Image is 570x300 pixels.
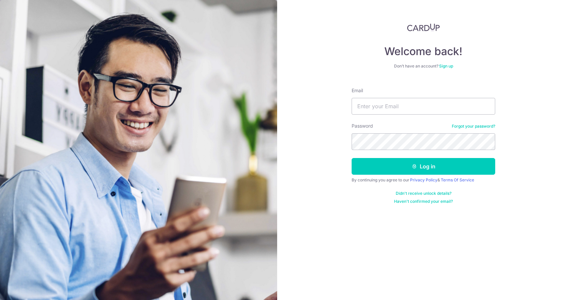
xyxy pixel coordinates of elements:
[452,124,495,129] a: Forgot your password?
[410,177,437,182] a: Privacy Policy
[352,123,373,129] label: Password
[441,177,474,182] a: Terms Of Service
[352,63,495,69] div: Don’t have an account?
[394,199,453,204] a: Haven't confirmed your email?
[396,191,451,196] a: Didn't receive unlock details?
[352,98,495,115] input: Enter your Email
[407,23,440,31] img: CardUp Logo
[352,158,495,175] button: Log in
[439,63,453,68] a: Sign up
[352,45,495,58] h4: Welcome back!
[352,87,363,94] label: Email
[352,177,495,183] div: By continuing you agree to our &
